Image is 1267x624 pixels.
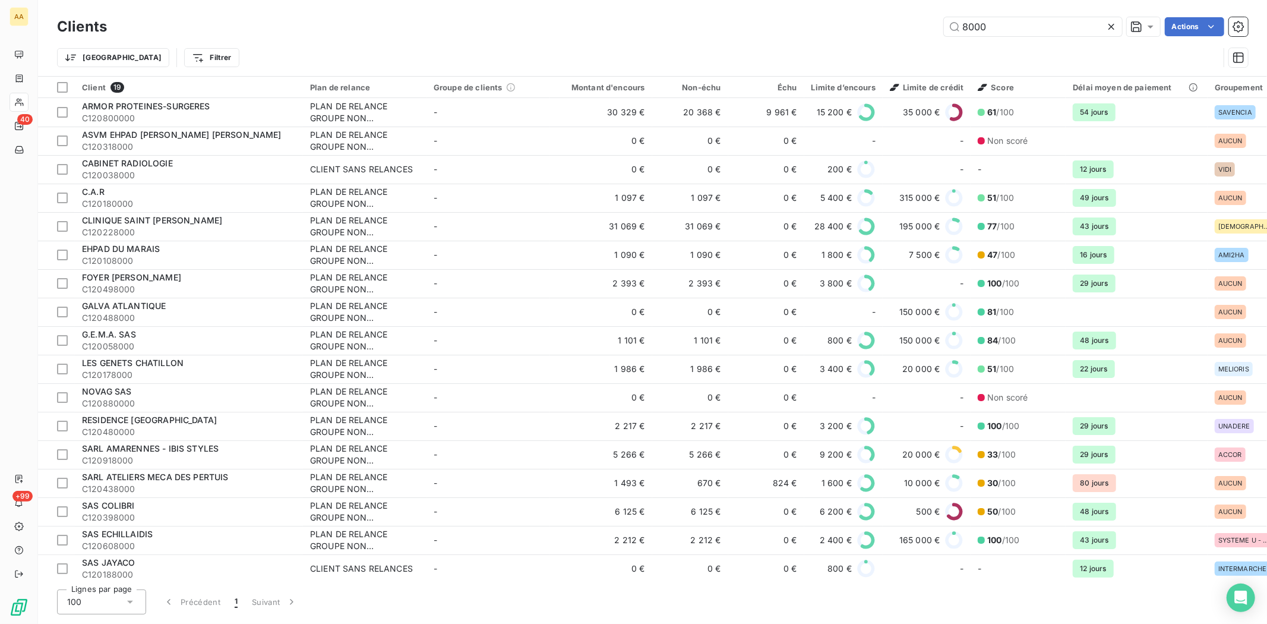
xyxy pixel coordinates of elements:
[872,135,876,147] span: -
[1218,137,1243,144] span: AUCUN
[978,563,981,573] span: -
[550,326,652,355] td: 1 101 €
[434,335,437,345] span: -
[987,335,1016,346] span: /100
[82,500,135,510] span: SAS COLIBRI
[82,226,296,238] span: C120228000
[310,215,419,238] div: PLAN DE RELANCE GROUPE NON AUTOMATIQUE
[550,440,652,469] td: 5 266 €
[82,130,282,140] span: ASVM EHPAD [PERSON_NAME] [PERSON_NAME]
[652,355,728,383] td: 1 986 €
[1218,280,1243,287] span: AUCUN
[17,114,33,125] span: 40
[82,158,173,168] span: CABINET RADIOLOGIE
[827,335,852,346] span: 800 €
[987,420,1019,432] span: /100
[728,326,804,355] td: 0 €
[1073,417,1115,435] span: 29 jours
[550,241,652,269] td: 1 090 €
[1073,103,1115,121] span: 54 jours
[82,255,296,267] span: C120108000
[987,363,1014,375] span: /100
[82,301,166,311] span: GALVA ATLANTIQUE
[960,278,963,289] span: -
[550,269,652,298] td: 2 393 €
[987,535,1001,545] span: 100
[1218,451,1242,458] span: ACCOR
[652,241,728,269] td: 1 090 €
[728,383,804,412] td: 0 €
[903,106,940,118] span: 35 000 €
[310,163,413,175] div: CLIENT SANS RELANCES
[652,155,728,184] td: 0 €
[82,483,296,495] span: C120438000
[550,355,652,383] td: 1 986 €
[310,243,419,267] div: PLAN DE RELANCE GROUPE NON AUTOMATIQUE
[960,392,963,404] span: -
[987,250,997,260] span: 47
[1073,474,1116,492] span: 80 jours
[987,307,996,317] span: 81
[728,212,804,241] td: 0 €
[987,364,996,374] span: 51
[1218,337,1243,344] span: AUCUN
[652,497,728,526] td: 6 125 €
[1165,17,1224,36] button: Actions
[1218,394,1243,401] span: AUCUN
[728,355,804,383] td: 0 €
[904,477,940,489] span: 10 000 €
[434,193,437,203] span: -
[659,83,721,92] div: Non-échu
[82,215,222,225] span: CLINIQUE SAINT [PERSON_NAME]
[735,83,797,92] div: Échu
[987,107,996,117] span: 61
[987,477,1016,489] span: /100
[890,83,963,92] span: Limite de crédit
[728,184,804,212] td: 0 €
[434,83,503,92] span: Groupe de clients
[310,357,419,381] div: PLAN DE RELANCE GROUPE NON AUTOMATIQUE
[987,278,1001,288] span: 100
[944,17,1122,36] input: Rechercher
[235,596,238,608] span: 1
[550,98,652,127] td: 30 329 €
[82,83,106,92] span: Client
[82,426,296,438] span: C120480000
[82,169,296,181] span: C120038000
[1073,275,1115,292] span: 29 jours
[10,7,29,26] div: AA
[184,48,239,67] button: Filtrer
[652,98,728,127] td: 20 368 €
[987,106,1014,118] span: /100
[434,535,437,545] span: -
[872,392,876,404] span: -
[811,83,876,92] div: Limite d’encours
[1218,308,1243,316] span: AUCUN
[917,506,940,518] span: 500 €
[1218,109,1252,116] span: SAVENCIA
[82,398,296,409] span: C120880000
[550,127,652,155] td: 0 €
[728,497,804,526] td: 0 €
[434,307,437,317] span: -
[550,412,652,440] td: 2 217 €
[82,272,181,282] span: FOYER [PERSON_NAME]
[310,563,413,575] div: CLIENT SANS RELANCES
[814,220,852,232] span: 28 400 €
[1073,332,1116,349] span: 48 jours
[978,164,981,174] span: -
[550,383,652,412] td: 0 €
[820,534,852,546] span: 2 400 €
[10,598,29,617] img: Logo LeanPay
[1218,251,1245,259] span: AMI2HA
[1073,531,1116,549] span: 43 jours
[434,250,437,260] span: -
[110,82,124,93] span: 19
[652,440,728,469] td: 5 266 €
[1218,423,1250,430] span: UNADERE
[652,184,728,212] td: 1 097 €
[557,83,645,92] div: Montant d'encours
[310,528,419,552] div: PLAN DE RELANCE GROUPE NON AUTOMATIQUE
[728,412,804,440] td: 0 €
[82,443,219,453] span: SARL AMARENNES - IBIS STYLES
